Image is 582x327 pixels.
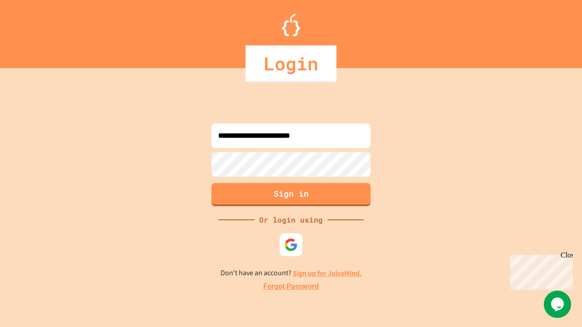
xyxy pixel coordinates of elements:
img: Logo.svg [282,14,300,36]
iframe: chat widget [507,251,573,290]
p: Don't have an account? [221,268,362,279]
img: google-icon.svg [284,238,298,252]
div: Chat with us now!Close [4,4,63,58]
a: Sign up for JuiceMind. [293,268,362,278]
div: Or login using [255,214,327,225]
button: Sign in [211,183,371,206]
iframe: chat widget [544,291,573,318]
a: Forgot Password [263,281,319,292]
div: Login [246,45,336,82]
